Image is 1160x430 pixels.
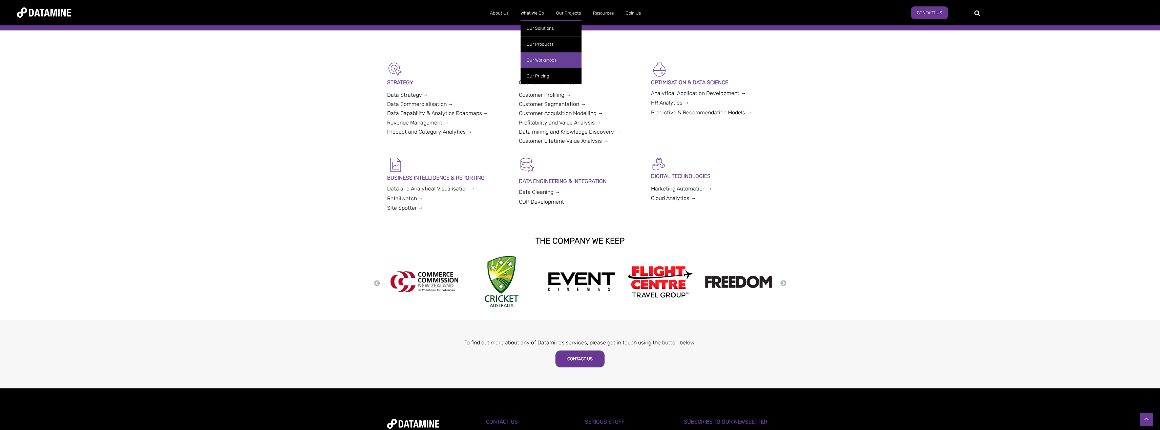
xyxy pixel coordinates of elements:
[387,119,449,126] a: Revenue Management →
[620,4,647,22] a: Join Us
[651,99,689,106] a: HR Analytics →
[387,205,424,211] a: Site Spotter →
[387,185,475,192] a: Data and Analytical Visualisation →
[684,419,773,425] h3: Subscribe to our Newsletter
[519,78,641,87] p: CUSTOMER ANALYTICS
[514,4,550,22] a: What We Do
[519,101,586,107] a: Customer Segmentation →
[519,156,536,173] img: Data Hygiene
[387,195,424,202] a: Retailwatch →
[519,177,641,186] p: DATA ENGINEERING & INTEGRATION
[521,52,582,68] a: Our Workshops
[519,61,536,78] img: Customer Analytics
[387,129,472,135] a: Product and Category Analytics →
[521,36,582,52] a: Our Products
[626,264,694,299] img: Flight Centre
[519,199,571,205] a: CDP Development →
[550,4,587,22] a: Our Projects
[651,109,752,116] a: Predictive & Recommendation Models →
[387,110,489,116] a: Data Capability & Analytics Roadmaps →
[651,78,773,87] p: OPTIMISATION & DATA SCIENCE
[374,280,380,287] button: Previous
[587,4,620,22] a: Resources
[464,339,696,346] span: To find out more about any of Datamine’s services, please get in touch using the button below.
[780,280,787,287] button: Next
[519,110,603,116] a: Customer Acquisition Modelling →
[651,172,773,181] p: DIGITAL TECHNOLOGIES
[519,189,560,195] a: Data Cleaning →
[387,156,404,173] img: BI & Reporting
[519,129,621,135] a: Data mining and Knowledge Discovery →
[535,236,625,246] strong: THE COMPANY WE KEEP
[485,256,519,307] img: Cricket Australia
[519,92,571,98] a: Customer Profiling →
[548,272,615,292] img: event cinemas
[387,92,429,98] a: Data Strategy →
[519,138,609,144] a: Customer Lifetime Value Analysis →
[387,61,404,78] img: Strategy-1
[519,119,602,126] a: Profitability and Value Analysis →
[651,195,696,201] a: Cloud Analytics →
[521,20,582,36] a: Our Solutions
[521,68,582,84] a: Our Pricing
[651,61,668,78] img: Optimisation & Data Science
[911,6,948,19] a: Contact Us
[555,350,605,367] a: Contact Us
[651,156,666,172] img: Digital Activation
[387,173,509,182] p: BUSINESS INTELLIGENCE & REPORTING
[17,7,71,18] img: Datamine
[387,419,439,429] img: datamine-logo-white
[585,419,674,425] h3: Serious Stuff
[391,271,458,292] img: commercecommission
[484,4,514,22] a: About Us
[387,101,454,107] a: Data Commercialisation →
[705,276,773,288] img: Freedom logo
[651,90,746,96] a: Analytical Application Development →
[651,185,712,192] a: Marketing Automation →
[387,78,509,87] p: STRATEGY
[486,419,575,425] h3: Contact Us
